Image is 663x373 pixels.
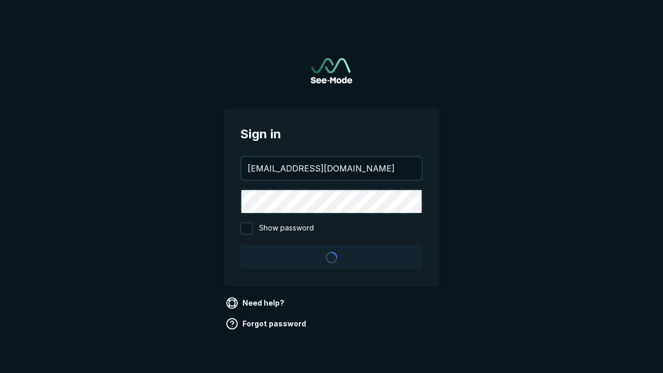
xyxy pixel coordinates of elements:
a: Need help? [224,295,289,311]
input: your@email.com [241,157,422,180]
span: Show password [259,222,314,235]
a: Forgot password [224,315,310,332]
span: Sign in [240,125,423,144]
img: See-Mode Logo [311,58,352,83]
a: Go to sign in [311,58,352,83]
